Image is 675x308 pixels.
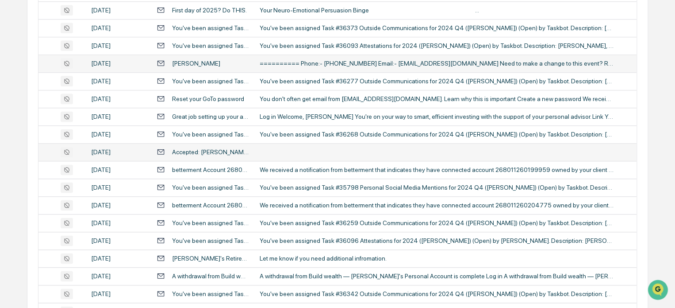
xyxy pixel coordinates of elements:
[260,202,614,209] div: We received a notification from betterment that indicates they have connected account 26801126020...
[18,129,56,137] span: Data Lookup
[30,77,112,84] div: We're available if you need us!
[172,78,249,85] div: You've been assigned Task #36277 Outside Communications for 2024 Q4 ([PERSON_NAME]) (Open) by Tas...
[172,95,244,102] div: Reset your GoTo password
[260,24,614,31] div: You've been assigned Task #36373 Outside Communications for 2024 Q4 ([PERSON_NAME]) (Open) by Tas...
[61,108,113,124] a: 🗄️Attestations
[172,131,249,138] div: You've been assigned Task #36268 Outside Communications for 2024 Q4 ([PERSON_NAME]) (Open) by Tas...
[260,290,614,297] div: You've been assigned Task #36342 Outside Communications for 2024 Q4 ([PERSON_NAME]) (Open) by Tas...
[260,255,614,262] div: Let me know if you need additional infromation.
[260,184,614,191] div: You've been assigned Task #35798 Personal Social Media Mentions for 2024 Q4 ([PERSON_NAME]) (Open...
[172,42,249,49] div: You've been assigned Task #36093 Attestations for 2024 ([PERSON_NAME]) (Open) by Taskbot
[260,273,614,280] div: A withdrawal from Build wealth — [PERSON_NAME]'s Personal Account is complete Log in A withdrawal...
[91,184,146,191] div: [DATE]
[5,108,61,124] a: 🖐️Preclearance
[91,60,146,67] div: [DATE]
[91,219,146,226] div: [DATE]
[9,68,25,84] img: 1746055101610-c473b297-6a78-478c-a979-82029cc54cd1
[260,131,614,138] div: You've been assigned Task #36268 Outside Communications for 2024 Q4 ([PERSON_NAME]) (Open) by Tas...
[260,166,614,173] div: We received a notification from betterment that indicates they have connected account 26801126019...
[88,150,107,157] span: Pylon
[91,273,146,280] div: [DATE]
[62,150,107,157] a: Powered byPylon
[150,70,161,81] button: Start new chat
[91,7,146,14] div: [DATE]
[172,60,220,67] div: [PERSON_NAME]
[172,237,249,244] div: You've been assigned Task #36096 Attestations for 2024 ([PERSON_NAME]) (Open) by [PERSON_NAME]
[260,237,614,244] div: You've been assigned Task #36096 Attestations for 2024 ([PERSON_NAME]) (Open) by [PERSON_NAME]. D...
[9,129,16,136] div: 🔎
[91,42,146,49] div: [DATE]
[260,113,614,120] div: Log in Welcome, [PERSON_NAME] You're on your way to smart, efficient investing with the support o...
[172,219,249,226] div: You've been assigned Task #36259 Outside Communications for 2024 Q4 ([PERSON_NAME]) (Open) by Tas...
[172,7,247,14] div: First day of 2025? Do THIS.
[260,42,614,49] div: You've been assigned Task #36093 Attestations for 2024 ([PERSON_NAME]) (Open) by Taskbot. Descrip...
[260,7,614,14] div: Your Neuro-Emotional Persuasion Binge ‌ ‌ ‌ ‌ ‌ ‌ ‌ ‌ ‌ ‌ ‌ ‌ ‌ ‌ ‌ ‌ ‌ ‌ ‌ ‌ ‌ ‌ ‌ ‌ ‌ ‌ ‌ ‌ ‌ ‌...
[172,24,249,31] div: You've been assigned Task #36373 Outside Communications for 2024 Q4 ([PERSON_NAME]) (Open) by Tas...
[91,113,146,120] div: [DATE]
[5,125,59,141] a: 🔎Data Lookup
[18,112,57,121] span: Preclearance
[172,255,249,262] div: [PERSON_NAME]'s Retirement Info
[91,95,146,102] div: [DATE]
[30,68,145,77] div: Start new chat
[260,95,614,102] div: You don't often get email from [EMAIL_ADDRESS][DOMAIN_NAME]. Learn why this is important Create a...
[91,131,146,138] div: [DATE]
[91,255,146,262] div: [DATE]
[91,290,146,297] div: [DATE]
[647,279,671,303] iframe: Open customer support
[64,113,71,120] div: 🗄️
[91,166,146,173] div: [DATE]
[91,148,146,156] div: [DATE]
[73,112,110,121] span: Attestations
[9,19,161,33] p: How can we help?
[172,113,249,120] div: Great job setting up your account, [PERSON_NAME]
[91,237,146,244] div: [DATE]
[9,113,16,120] div: 🖐️
[91,78,146,85] div: [DATE]
[91,24,146,31] div: [DATE]
[260,219,614,226] div: You've been assigned Task #36259 Outside Communications for 2024 Q4 ([PERSON_NAME]) (Open) by Tas...
[172,166,249,173] div: betterment Account 268011260199959 For [PERSON_NAME] Has Been Connected To SGI
[172,184,249,191] div: You've been assigned Task #35798 Personal Social Media Mentions for 2024 Q4 ([PERSON_NAME]) (Open...
[172,148,249,156] div: Accepted: [PERSON_NAME] - 7th Level Strategy
[260,60,614,67] div: ========== Phone:- [PHONE_NUMBER] Email:- [EMAIL_ADDRESS][DOMAIN_NAME] Need to make a change to t...
[172,290,249,297] div: You've been assigned Task #36342 Outside Communications for 2024 Q4 ([PERSON_NAME]) (Open) by Tas...
[172,202,249,209] div: betterment Account 268011260204775 For [PERSON_NAME] Has Been Connected To SGI
[172,273,249,280] div: A withdrawal from Build wealth — [PERSON_NAME]'s Personal Account is complete
[260,78,614,85] div: You've been assigned Task #36277 Outside Communications for 2024 Q4 ([PERSON_NAME]) (Open) by Tas...
[91,202,146,209] div: [DATE]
